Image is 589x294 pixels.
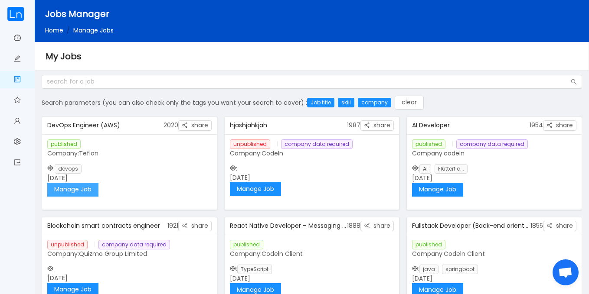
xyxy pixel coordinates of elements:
div: DevOps Engineer (AWS) [47,117,164,133]
span: published [412,240,445,249]
a: Home [45,26,63,35]
span: company data required [98,240,170,249]
span: published [47,139,81,149]
span: springboot [442,265,478,274]
div: AI Developer [412,117,530,133]
span: 2020 [164,121,178,129]
a: icon: setting [14,133,21,152]
span: Jobs Manager [45,8,109,20]
a: Manage Job [47,185,98,194]
span: unpublished [47,240,88,249]
button: icon: share-altshare [543,120,576,131]
button: Manage Job [230,182,281,196]
div: company [358,98,391,107]
a: Manage Job [412,185,463,194]
div: Search parameters (you can also check only the tags you want your search to cover) : [42,96,582,110]
a: icon: dashboard [14,29,21,48]
span: TypeScript [237,265,272,274]
button: Manage Job [47,183,98,197]
p: Company: [230,149,394,158]
span: My Jobs [46,50,82,62]
a: Manage Job [412,285,463,294]
span: java [419,265,438,274]
span: Quizmo Group Limited [79,249,147,258]
span: codeln [444,149,465,158]
p: Company: [412,149,576,158]
i: icon: codepen [47,265,53,271]
img: cropped.59e8b842.png [7,7,24,21]
div: Job title [307,98,334,107]
i: icon: search [571,79,577,85]
i: icon: codepen [412,265,418,271]
a: icon: star [14,92,21,110]
button: Manage Job [412,183,463,197]
div: React Native Developer – Messaging Application [230,218,347,234]
div: Blockchain smart contracts engineer [47,218,167,234]
a: icon: project [14,71,21,89]
div: : [DATE] [407,134,582,202]
button: icon: share-altshare [360,120,394,131]
a: Manage Job [47,285,98,294]
span: devops [55,164,82,174]
span: company data required [281,139,353,149]
p: Company: [412,249,576,258]
span: 1987 [347,121,360,129]
i: icon: codepen [230,165,236,171]
span: unpublished [230,139,270,149]
span: AI [419,164,431,174]
div: Open chat [553,259,579,285]
span: company data required [456,139,528,149]
p: Company: [47,249,212,258]
p: Company: [230,249,394,258]
span: Manage Jobs [73,26,114,35]
span: / [67,26,70,35]
span: published [230,240,263,249]
div: Fullstack Developer (Back-end oriented) [412,218,530,234]
span: Codeln Client [444,249,485,258]
span: Flutterflo... [435,164,468,174]
div: skill [338,98,354,107]
button: icon: share-altshare [360,221,394,231]
i: icon: codepen [412,165,418,171]
span: Codeln Client [262,249,303,258]
i: icon: codepen [230,265,236,271]
button: clear [395,96,424,110]
span: 1921 [167,221,178,230]
div: : [DATE] [42,134,217,202]
a: icon: edit [14,50,21,68]
i: icon: codepen [47,165,53,171]
span: Teflon [79,149,98,158]
button: icon: share-altshare [543,221,576,231]
a: Manage Job [230,285,281,294]
div: hjashjahkjah [230,117,347,133]
button: icon: share-altshare [178,120,212,131]
span: 1888 [347,221,360,230]
a: icon: user [14,113,21,131]
input: search for a job [42,75,582,89]
span: 1855 [530,221,543,230]
span: Codeln [262,149,283,158]
span: 1954 [530,121,543,129]
div: : [DATE] [225,134,399,201]
button: icon: share-altshare [178,221,212,231]
span: published [412,139,445,149]
p: Company: [47,149,212,158]
a: Manage Job [230,184,281,193]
